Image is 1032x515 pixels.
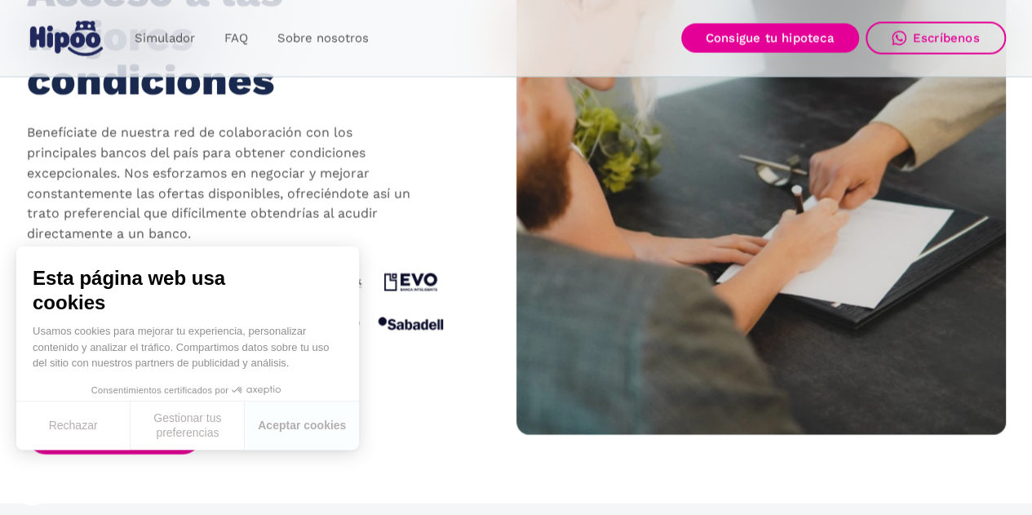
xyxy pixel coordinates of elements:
a: FAQ [210,23,263,55]
p: Benefíciate de nuestra red de colaboración con los principales bancos del país para obtener condi... [27,123,419,245]
a: Sobre nosotros [263,23,383,55]
a: home [27,15,107,63]
div: Escríbenos [913,31,980,46]
a: Consigue tu hipoteca [681,24,859,53]
a: Escríbenos [866,22,1006,55]
a: Simulador [120,23,210,55]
